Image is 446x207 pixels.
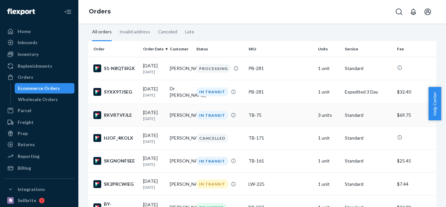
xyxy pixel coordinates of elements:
[167,104,194,127] td: [PERSON_NAME]
[140,41,167,57] th: Order Date
[315,127,342,149] td: 1 unit
[119,23,150,40] div: Invalid address
[18,39,38,46] div: Inbounds
[4,117,74,128] a: Freight
[315,41,342,57] th: Units
[196,180,228,188] div: IN TRANSIT
[248,135,313,141] div: TB-171
[84,2,116,21] ol: breadcrumbs
[143,162,165,167] p: [DATE]
[93,134,138,142] div: HJOF_4KOLX
[4,151,74,162] a: Reporting
[143,178,165,190] div: [DATE]
[4,61,74,71] a: Replenishments
[4,128,74,139] a: Prep
[143,62,165,75] div: [DATE]
[4,72,74,82] a: Orders
[7,9,35,15] img: Flexport logo
[4,105,74,116] a: Parcel
[18,186,45,193] div: Integrations
[15,83,75,94] a: Ecommerce Orders
[92,23,112,41] div: All orders
[4,37,74,48] a: Inbounds
[394,104,436,127] td: $69.75
[143,109,165,121] div: [DATE]
[196,87,228,96] div: IN TRANSIT
[345,135,392,141] p: Standard
[345,65,392,72] p: Standard
[170,46,191,52] div: Customer
[315,57,342,80] td: 1 unit
[248,89,313,95] div: PB-281
[394,149,436,172] td: $25.45
[345,181,392,187] p: Standard
[143,139,165,144] p: [DATE]
[248,65,313,72] div: PB-281
[394,80,436,104] td: $32.40
[158,23,177,40] div: Canceled
[345,89,392,95] p: Expedited 3 Day
[18,107,31,114] div: Parcel
[248,112,313,118] div: TB-75
[167,57,194,80] td: [PERSON_NAME]
[93,157,138,165] div: SKGNONFSEE
[194,41,246,57] th: Status
[4,184,74,195] button: Integrations
[143,92,165,98] p: [DATE]
[167,127,194,149] td: [PERSON_NAME]
[18,28,31,35] div: Home
[18,119,34,126] div: Freight
[342,41,394,57] th: Service
[315,104,342,127] td: 3 units
[248,181,313,187] div: LW-225
[18,141,35,148] div: Returns
[4,49,74,60] a: Inventory
[315,149,342,172] td: 1 unit
[246,41,315,57] th: SKU
[407,5,420,18] button: Open notifications
[4,26,74,37] a: Home
[143,155,165,167] div: [DATE]
[315,173,342,196] td: 1 unit
[4,195,74,206] a: Sellbrite
[89,8,111,15] a: Orders
[15,94,75,105] a: Wholesale Orders
[315,80,342,104] td: 1 unit
[345,158,392,164] p: Standard
[196,111,228,120] div: IN TRANSIT
[143,132,165,144] div: [DATE]
[4,139,74,150] a: Returns
[196,64,231,73] div: PROCESSING
[421,5,434,18] button: Open account menu
[18,74,33,80] div: Orders
[345,112,392,118] p: Standard
[18,153,40,160] div: Reporting
[143,116,165,121] p: [DATE]
[93,111,138,119] div: RKVRTVFJLE
[143,86,165,98] div: [DATE]
[18,197,36,204] div: Sellbrite
[88,41,140,57] th: Order
[18,51,39,58] div: Inventory
[394,41,436,57] th: Fee
[167,149,194,172] td: [PERSON_NAME]
[167,80,194,104] td: Dr [PERSON_NAME]
[167,173,194,196] td: [PERSON_NAME]
[428,87,441,120] button: Help Center
[185,23,194,40] div: Late
[18,130,28,137] div: Prep
[4,163,74,173] a: Billing
[392,5,406,18] button: Open Search Box
[394,173,436,196] td: $7.44
[61,5,74,18] button: Close Navigation
[18,63,52,69] div: Replenishments
[18,165,31,171] div: Billing
[93,180,138,188] div: SK2PRCWIEG
[93,88,138,96] div: SYXX9TJSEG
[18,96,58,103] div: Wholesale Orders
[18,85,60,92] div: Ecommerce Orders
[143,69,165,75] p: [DATE]
[196,134,228,143] div: CANCELLED
[93,64,138,72] div: S1-N8QTSIGX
